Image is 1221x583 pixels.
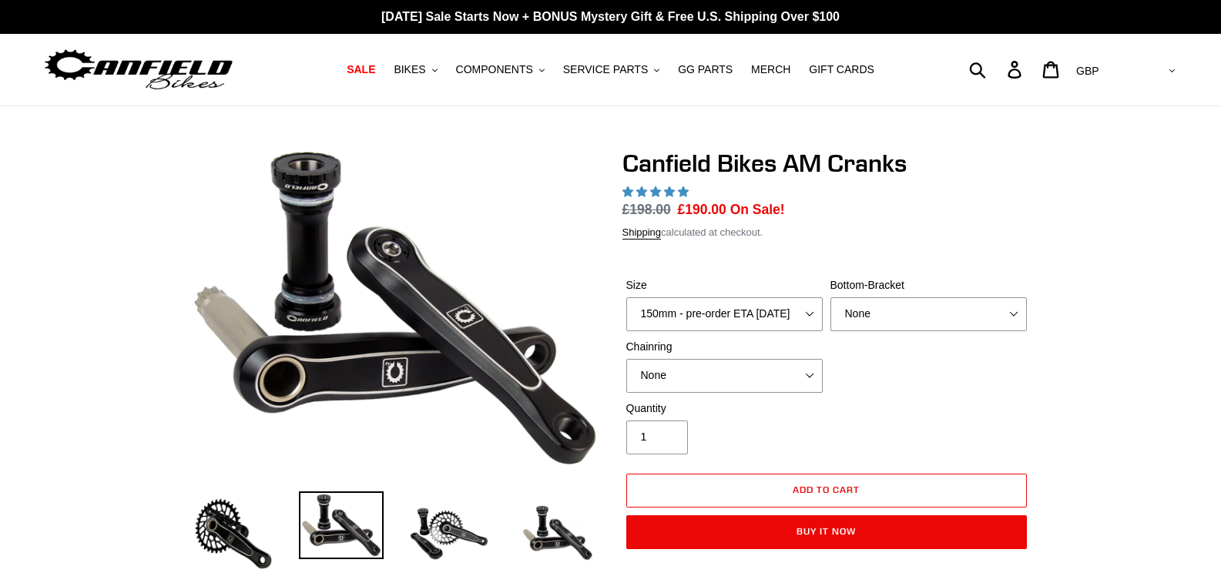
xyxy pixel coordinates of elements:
label: Size [626,277,823,293]
a: SALE [339,59,383,80]
span: BIKES [394,63,425,76]
span: MERCH [751,63,790,76]
span: On Sale! [730,199,785,219]
span: SERVICE PARTS [563,63,648,76]
img: Load image into Gallery viewer, Canfield Bikes AM Cranks [407,491,491,576]
label: Quantity [626,400,823,417]
img: Load image into Gallery viewer, Canfield Bikes AM Cranks [191,491,276,576]
div: calculated at checkout. [622,225,1031,240]
a: Shipping [622,226,662,240]
label: Chainring [626,339,823,355]
button: COMPONENTS [448,59,552,80]
span: £190.00 [678,202,726,217]
img: Load image into Gallery viewer, Canfield Cranks [299,491,384,559]
label: Bottom-Bracket [830,277,1027,293]
span: COMPONENTS [456,63,533,76]
img: Canfield Cranks [194,152,596,465]
img: Load image into Gallery viewer, CANFIELD-AM_DH-CRANKS [515,491,599,576]
a: MERCH [743,59,798,80]
span: Add to cart [793,484,860,495]
button: Add to cart [626,474,1027,508]
span: GG PARTS [678,63,733,76]
h1: Canfield Bikes AM Cranks [622,149,1031,178]
span: GIFT CARDS [809,63,874,76]
input: Search [978,52,1017,86]
span: 4.97 stars [622,186,692,198]
span: SALE [347,63,375,76]
a: GIFT CARDS [801,59,882,80]
s: £198.00 [622,202,671,217]
img: Canfield Bikes [42,45,235,94]
button: BIKES [386,59,444,80]
button: Buy it now [626,515,1027,549]
button: SERVICE PARTS [555,59,667,80]
a: GG PARTS [670,59,740,80]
